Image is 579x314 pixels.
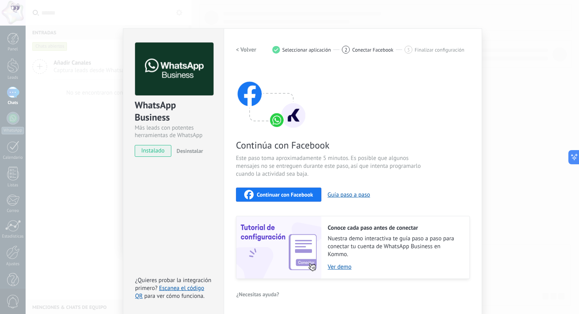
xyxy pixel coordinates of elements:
div: WhatsApp Business [135,99,212,124]
span: 2 [345,46,347,53]
a: Escanea el código QR [135,284,204,300]
span: Nuestra demo interactiva te guía paso a paso para conectar tu cuenta de WhatsApp Business en Kommo. [328,235,462,258]
button: Desinstalar [173,145,203,157]
span: Conectar Facebook [352,47,393,53]
h2: Conoce cada paso antes de conectar [328,224,462,232]
button: < Volver [236,43,256,57]
span: ¿Quieres probar la integración primero? [135,277,212,292]
button: Guía paso a paso [328,191,370,199]
span: para ver cómo funciona. [144,292,204,300]
button: ¿Necesitas ayuda? [236,288,280,300]
span: Finalizar configuración [415,47,464,53]
span: Este paso toma aproximadamente 5 minutos. Es posible que algunos mensajes no se entreguen durante... [236,154,423,178]
span: Desinstalar [176,147,203,154]
button: Continuar con Facebook [236,188,321,202]
span: ¿Necesitas ayuda? [236,292,279,297]
img: connect with facebook [236,66,307,129]
span: 3 [407,46,410,53]
span: instalado [135,145,171,157]
h2: < Volver [236,46,256,54]
div: Más leads con potentes herramientas de WhatsApp [135,124,212,139]
a: Ver demo [328,263,462,271]
span: Seleccionar aplicación [282,47,331,53]
img: logo_main.png [135,43,213,96]
span: Continuar con Facebook [257,192,313,197]
span: Continúa con Facebook [236,139,423,151]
